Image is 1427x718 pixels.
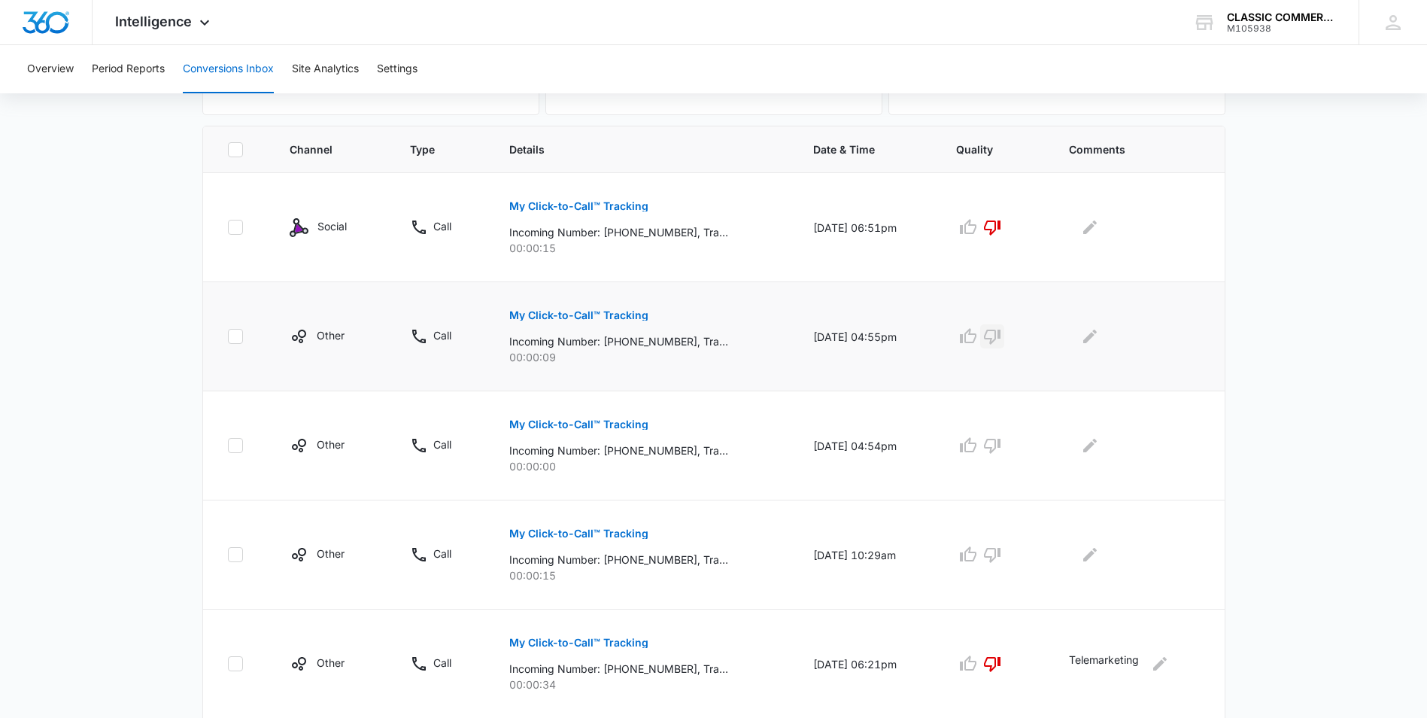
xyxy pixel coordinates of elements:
p: 00:00:09 [509,349,778,365]
button: Edit Comments [1078,324,1102,348]
span: Quality [956,141,1011,157]
div: account id [1227,23,1337,34]
span: Date & Time [813,141,898,157]
p: Telemarketing [1069,652,1139,676]
td: [DATE] 04:54pm [795,391,938,500]
button: Settings [377,45,417,93]
span: Details [509,141,756,157]
p: 00:00:15 [509,240,778,256]
button: Edit Comments [1078,434,1102,458]
p: Other [317,655,345,671]
span: Type [410,141,451,157]
p: Incoming Number: [PHONE_NUMBER], Tracking Number: [PHONE_NUMBER], Ring To: [PHONE_NUMBER], Caller... [509,224,728,240]
button: Edit Comments [1078,215,1102,239]
p: Other [317,327,345,343]
p: Social [317,218,347,234]
p: My Click-to-Call™ Tracking [509,637,648,648]
p: Other [317,546,345,561]
p: Other [317,437,345,452]
p: Call [433,327,451,343]
p: My Click-to-Call™ Tracking [509,419,648,430]
p: Call [433,546,451,561]
p: Incoming Number: [PHONE_NUMBER], Tracking Number: [PHONE_NUMBER], Ring To: [PHONE_NUMBER], Caller... [509,552,728,567]
button: Edit Comments [1148,652,1172,676]
div: account name [1227,11,1337,23]
button: My Click-to-Call™ Tracking [509,188,648,224]
td: [DATE] 06:51pm [795,173,938,282]
p: 00:00:00 [509,458,778,474]
span: Intelligence [115,14,192,29]
button: Period Reports [92,45,165,93]
p: Call [433,437,451,452]
p: My Click-to-Call™ Tracking [509,201,648,211]
p: Call [433,218,451,234]
button: My Click-to-Call™ Tracking [509,516,648,552]
span: Comments [1069,141,1178,157]
p: 00:00:34 [509,677,778,692]
button: My Click-to-Call™ Tracking [509,406,648,443]
button: Conversions Inbox [183,45,274,93]
p: Call [433,655,451,671]
p: 00:00:15 [509,567,778,583]
p: Incoming Number: [PHONE_NUMBER], Tracking Number: [PHONE_NUMBER], Ring To: [PHONE_NUMBER], Caller... [509,333,728,349]
button: My Click-to-Call™ Tracking [509,625,648,661]
p: My Click-to-Call™ Tracking [509,528,648,539]
span: Channel [290,141,352,157]
button: My Click-to-Call™ Tracking [509,297,648,333]
p: Incoming Number: [PHONE_NUMBER], Tracking Number: [PHONE_NUMBER], Ring To: [PHONE_NUMBER], Caller... [509,443,728,458]
button: Edit Comments [1078,543,1102,567]
td: [DATE] 10:29am [795,500,938,610]
button: Site Analytics [292,45,359,93]
p: My Click-to-Call™ Tracking [509,310,648,321]
td: [DATE] 04:55pm [795,282,938,391]
p: Incoming Number: [PHONE_NUMBER], Tracking Number: [PHONE_NUMBER], Ring To: [PHONE_NUMBER], Caller... [509,661,728,677]
button: Overview [27,45,74,93]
